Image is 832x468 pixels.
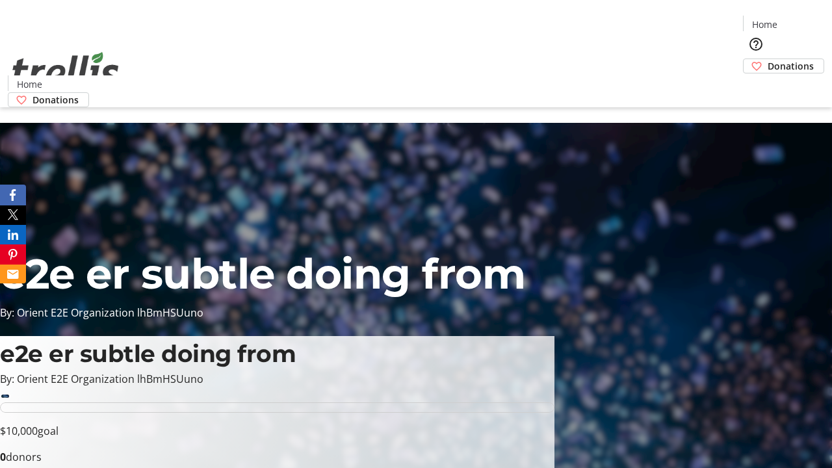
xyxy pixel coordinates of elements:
a: Donations [743,58,824,73]
button: Help [743,31,769,57]
span: Home [17,77,42,91]
span: Home [752,18,777,31]
img: Orient E2E Organization lhBmHSUuno's Logo [8,38,123,103]
a: Donations [8,92,89,107]
a: Home [8,77,50,91]
span: Donations [768,59,814,73]
a: Home [744,18,785,31]
button: Cart [743,73,769,99]
span: Donations [32,93,79,107]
